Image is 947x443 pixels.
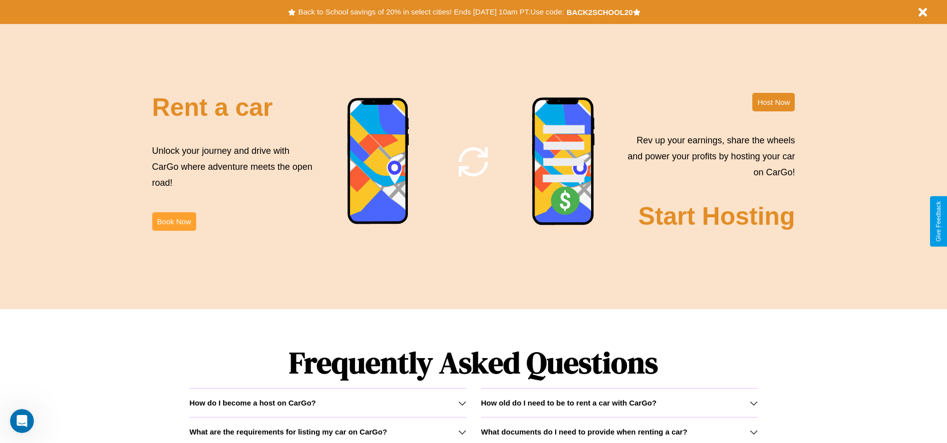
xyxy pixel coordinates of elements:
[152,93,273,122] h2: Rent a car
[152,143,316,191] p: Unlock your journey and drive with CarGo where adventure meets the open road!
[189,337,757,388] h1: Frequently Asked Questions
[189,399,316,407] h3: How do I become a host on CarGo?
[296,5,566,19] button: Back to School savings of 20% in select cities! Ends [DATE] 10am PT.Use code:
[567,8,633,16] b: BACK2SCHOOL20
[638,202,795,231] h2: Start Hosting
[622,132,795,181] p: Rev up your earnings, share the wheels and power your profits by hosting your car on CarGo!
[752,93,795,111] button: Host Now
[152,212,196,231] button: Book Now
[532,97,596,227] img: phone
[10,409,34,433] iframe: Intercom live chat
[347,97,410,226] img: phone
[935,201,942,242] div: Give Feedback
[481,399,657,407] h3: How old do I need to be to rent a car with CarGo?
[481,428,687,436] h3: What documents do I need to provide when renting a car?
[189,428,387,436] h3: What are the requirements for listing my car on CarGo?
